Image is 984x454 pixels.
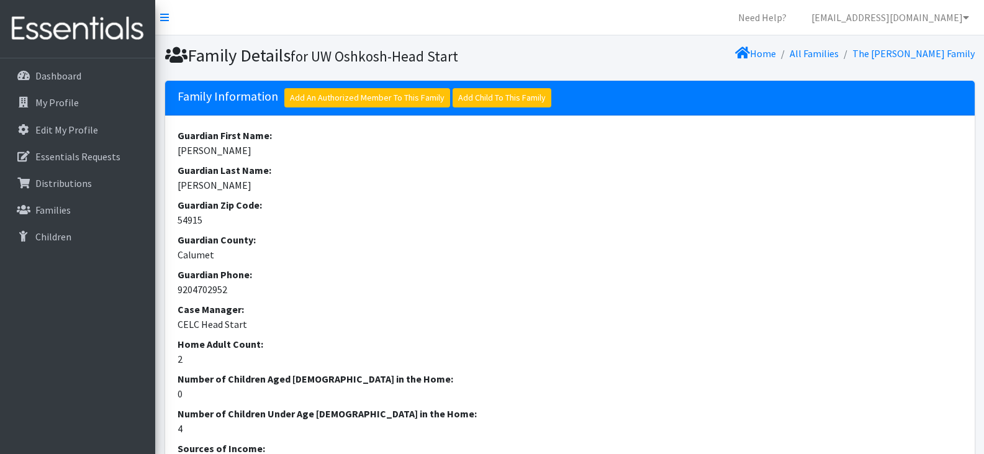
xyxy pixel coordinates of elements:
dt: Guardian Last Name: [178,163,962,178]
h5: Family Information [165,81,975,116]
dt: Case Manager: [178,302,962,317]
dd: 2 [178,352,962,366]
small: for UW Oshkosh-Head Start [291,47,458,65]
a: Add Child To This Family [453,88,551,107]
a: Essentials Requests [5,144,150,169]
a: Add An Authorized Member To This Family [284,88,450,107]
dd: 0 [178,386,962,401]
p: Essentials Requests [35,150,120,163]
a: Need Help? [728,5,797,30]
dd: 54915 [178,212,962,227]
p: Distributions [35,177,92,189]
dd: [PERSON_NAME] [178,143,962,158]
a: [EMAIL_ADDRESS][DOMAIN_NAME] [801,5,979,30]
dd: [PERSON_NAME] [178,178,962,193]
dt: Guardian Phone: [178,267,962,282]
a: Children [5,224,150,249]
dd: 4 [178,421,962,436]
p: Dashboard [35,70,81,82]
a: All Families [790,47,839,60]
dd: CELC Head Start [178,317,962,332]
dt: Guardian County: [178,232,962,247]
dt: Number of Children Aged [DEMOGRAPHIC_DATA] in the Home: [178,371,962,386]
p: Children [35,230,71,243]
dd: 9204702952 [178,282,962,297]
dt: Number of Children Under Age [DEMOGRAPHIC_DATA] in the Home: [178,406,962,421]
dt: Home Adult Count: [178,337,962,352]
a: Distributions [5,171,150,196]
a: My Profile [5,90,150,115]
a: The [PERSON_NAME] Family [852,47,975,60]
dt: Guardian First Name: [178,128,962,143]
p: Edit My Profile [35,124,98,136]
dt: Guardian Zip Code: [178,197,962,212]
h1: Family Details [165,45,566,66]
a: Families [5,197,150,222]
img: HumanEssentials [5,8,150,50]
a: Home [735,47,776,60]
dd: Calumet [178,247,962,262]
p: My Profile [35,96,79,109]
p: Families [35,204,71,216]
a: Dashboard [5,63,150,88]
a: Edit My Profile [5,117,150,142]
